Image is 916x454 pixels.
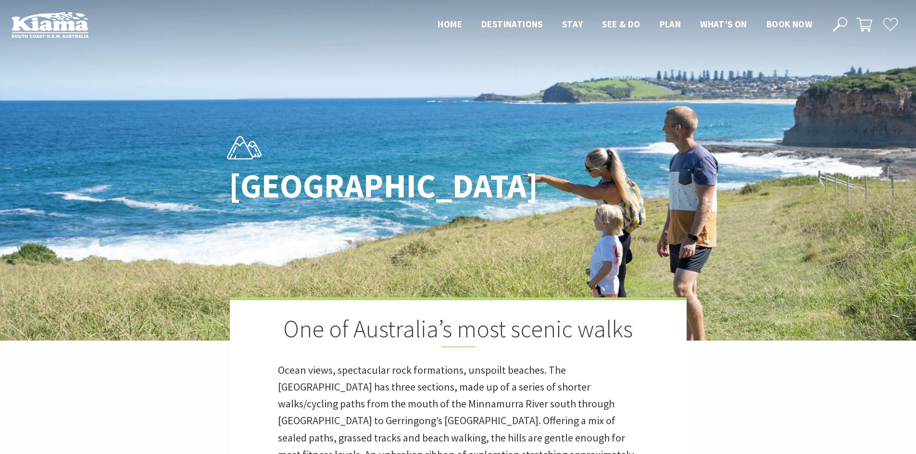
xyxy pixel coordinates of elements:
[428,17,822,33] nav: Main Menu
[660,18,681,30] span: Plan
[602,18,640,30] span: See & Do
[562,18,583,30] span: Stay
[229,167,501,204] h1: [GEOGRAPHIC_DATA]
[700,18,747,30] span: What’s On
[278,315,639,347] h2: One of Australia’s most scenic walks
[12,12,88,38] img: Kiama Logo
[766,18,812,30] span: Book now
[481,18,543,30] span: Destinations
[438,18,462,30] span: Home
